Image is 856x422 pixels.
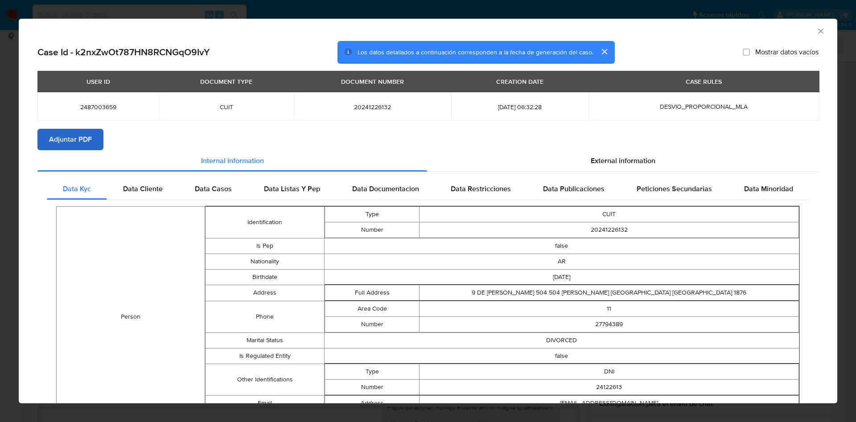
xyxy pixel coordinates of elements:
[324,332,799,348] td: DIVORCED
[593,41,615,62] button: cerrar
[305,103,440,111] span: 20241226132
[591,156,655,166] span: External information
[47,178,809,200] div: Detailed internal info
[37,129,103,150] button: Adjuntar PDF
[324,348,799,364] td: false
[325,301,420,316] td: Area Code
[206,285,324,301] td: Address
[816,27,824,35] button: Cerrar ventana
[48,103,148,111] span: 2487003659
[744,184,793,194] span: Data Minoridad
[743,49,750,56] input: Mostrar datos vacíos
[325,379,420,395] td: Number
[264,184,320,194] span: Data Listas Y Pep
[324,254,799,269] td: AR
[37,46,210,58] h2: Case Id - k2nxZwOt787HN8RCNGqO9IvY
[206,269,324,285] td: Birthdate
[49,130,92,149] span: Adjuntar PDF
[325,316,420,332] td: Number
[206,206,324,238] td: Identification
[170,103,283,111] span: CUIT
[420,379,799,395] td: 24122613
[755,48,819,57] span: Mostrar datos vacíos
[37,150,819,172] div: Detailed info
[358,48,593,57] span: Los datos detallados a continuación corresponden a la fecha de generación del caso.
[462,103,578,111] span: [DATE] 06:32:28
[420,206,799,222] td: CUIT
[201,156,264,166] span: Internal information
[325,364,420,379] td: Type
[325,285,420,300] td: Full Address
[195,74,258,89] div: DOCUMENT TYPE
[637,184,712,194] span: Peticiones Secundarias
[491,74,549,89] div: CREATION DATE
[63,184,91,194] span: Data Kyc
[206,348,324,364] td: Is Regulated Entity
[19,19,837,403] div: closure-recommendation-modal
[420,285,799,300] td: 9 DE [PERSON_NAME] 504 504 [PERSON_NAME] [GEOGRAPHIC_DATA] [GEOGRAPHIC_DATA] 1876
[206,332,324,348] td: Marital Status
[336,74,409,89] div: DOCUMENT NUMBER
[680,74,727,89] div: CASE RULES
[325,395,420,411] td: Address
[206,364,324,395] td: Other Identifications
[324,238,799,254] td: false
[123,184,163,194] span: Data Cliente
[420,222,799,238] td: 20241226132
[81,74,115,89] div: USER ID
[195,184,232,194] span: Data Casos
[420,316,799,332] td: 27794389
[324,269,799,285] td: [DATE]
[206,238,324,254] td: Is Pep
[660,102,748,111] span: DESVIO_PROPORCIONAL_MLA
[420,364,799,379] td: DNI
[543,184,605,194] span: Data Publicaciones
[451,184,511,194] span: Data Restricciones
[206,254,324,269] td: Nationality
[352,184,419,194] span: Data Documentacion
[206,301,324,332] td: Phone
[325,206,420,222] td: Type
[206,395,324,411] td: Email
[420,395,799,411] td: [EMAIL_ADDRESS][DOMAIN_NAME]
[325,222,420,238] td: Number
[420,301,799,316] td: 11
